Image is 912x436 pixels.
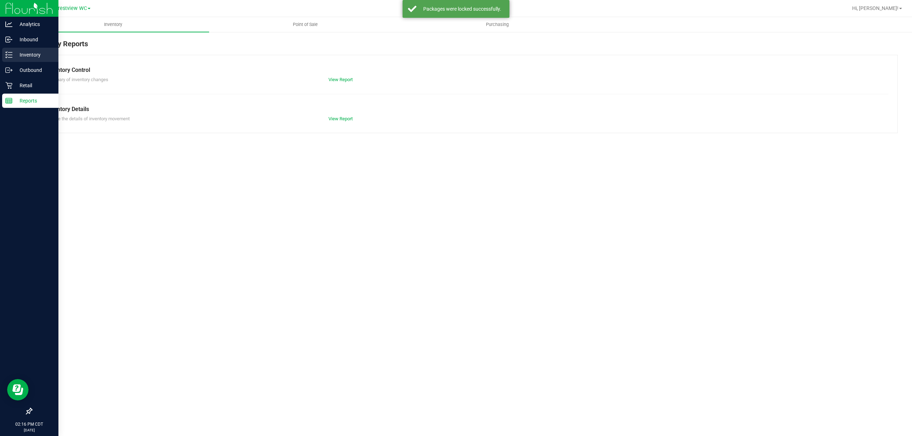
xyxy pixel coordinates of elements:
[46,77,108,82] span: Summary of inventory changes
[31,38,898,55] div: Inventory Reports
[5,36,12,43] inline-svg: Inbound
[46,66,883,74] div: Inventory Control
[5,21,12,28] inline-svg: Analytics
[55,5,87,11] span: Crestview WC
[12,35,55,44] p: Inbound
[12,81,55,90] p: Retail
[420,5,504,12] div: Packages were locked successfully.
[12,20,55,28] p: Analytics
[5,67,12,74] inline-svg: Outbound
[3,421,55,427] p: 02:16 PM CDT
[5,97,12,104] inline-svg: Reports
[12,96,55,105] p: Reports
[328,116,353,121] a: View Report
[7,379,28,400] iframe: Resource center
[5,82,12,89] inline-svg: Retail
[209,17,401,32] a: Point of Sale
[401,17,593,32] a: Purchasing
[476,21,518,28] span: Purchasing
[94,21,132,28] span: Inventory
[12,66,55,74] p: Outbound
[12,51,55,59] p: Inventory
[46,116,130,121] span: Explore the details of inventory movement
[17,17,209,32] a: Inventory
[5,51,12,58] inline-svg: Inventory
[283,21,327,28] span: Point of Sale
[328,77,353,82] a: View Report
[852,5,898,11] span: Hi, [PERSON_NAME]!
[46,105,883,114] div: Inventory Details
[3,427,55,433] p: [DATE]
